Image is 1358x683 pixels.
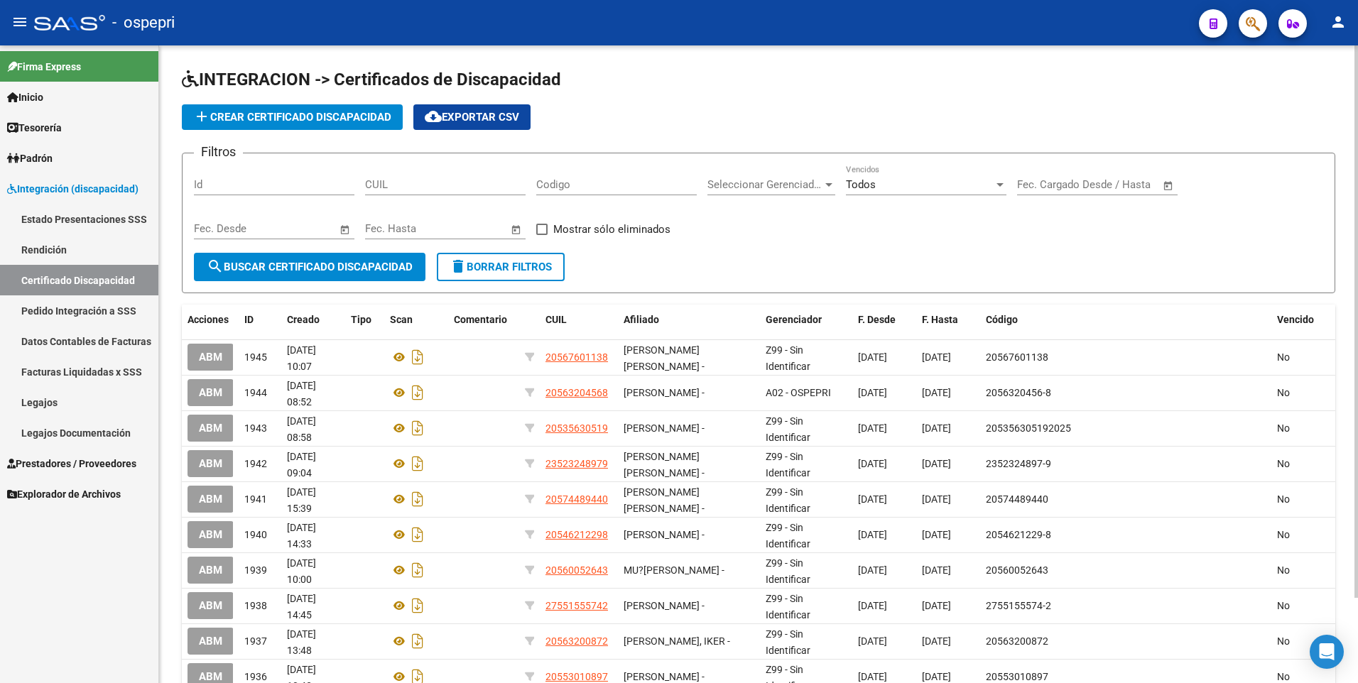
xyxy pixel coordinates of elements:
datatable-header-cell: F. Desde [852,305,916,335]
span: [DATE] [858,493,887,505]
h3: Filtros [194,142,243,162]
span: Z99 - Sin Identificar [766,486,810,514]
span: CUIL [545,314,567,325]
span: Tesorería [7,120,62,136]
span: [DATE] 15:39 [287,486,316,514]
span: Z99 - Sin Identificar [766,344,810,372]
span: 20567601138 [986,351,1048,363]
span: 20535630519 [545,422,608,434]
span: [PERSON_NAME], IKER - [624,635,730,647]
mat-icon: search [207,258,224,275]
span: 1942 [244,458,267,469]
span: [DATE] [858,458,887,469]
span: 20574489440 [986,493,1048,505]
span: 20574489440 [545,493,608,505]
span: Inicio [7,89,43,105]
span: [DATE] 10:07 [287,344,316,372]
span: 1937 [244,635,267,647]
span: ABM [199,600,222,613]
span: [DATE] [858,635,887,647]
span: No [1277,422,1290,434]
span: 1943 [244,422,267,434]
span: 20553010897 [986,671,1048,682]
span: [DATE] 08:52 [287,380,316,408]
span: [DATE] 08:58 [287,415,316,443]
span: 1945 [244,351,267,363]
i: Descargar documento [408,523,427,546]
span: Integración (discapacidad) [7,181,138,197]
span: 20546212298 [545,529,608,540]
button: ABM [188,450,234,476]
span: [PERSON_NAME] - [624,422,705,434]
span: Gerenciador [766,314,822,325]
span: Todos [846,178,876,191]
span: [DATE] 14:45 [287,593,316,621]
span: Z99 - Sin Identificar [766,628,810,656]
span: ABM [199,635,222,648]
button: ABM [188,486,234,512]
button: ABM [188,557,234,583]
datatable-header-cell: Creado [281,305,345,335]
span: Z99 - Sin Identificar [766,415,810,443]
span: Borrar Filtros [450,261,552,273]
span: INTEGRACION -> Certificados de Discapacidad [182,70,561,89]
span: ABM [199,529,222,542]
span: Padrón [7,151,53,166]
i: Descargar documento [408,630,427,652]
span: 20563200872 [986,635,1048,647]
span: [DATE] [858,351,887,363]
span: No [1277,671,1290,682]
span: 27551555742 [545,600,608,611]
span: Acciones [188,314,229,325]
span: Z99 - Sin Identificar [766,593,810,621]
button: Open calendar [337,222,354,238]
button: ABM [188,379,234,405]
span: 1941 [244,493,267,505]
i: Descargar documento [408,452,427,475]
span: No [1277,387,1290,398]
span: ABM [199,387,222,400]
button: ABM [188,592,234,618]
input: Fecha fin [435,222,504,235]
i: Descargar documento [408,346,427,368]
span: 2755155574-2 [986,600,1051,611]
span: [DATE] [922,564,951,576]
span: [PERSON_NAME] [PERSON_NAME] - [624,486,705,514]
span: [DATE] 13:48 [287,628,316,656]
input: Fecha inicio [194,222,251,235]
span: Código [986,314,1018,325]
span: 2056320456-8 [986,387,1051,398]
span: F. Hasta [922,314,958,325]
mat-icon: person [1330,13,1347,31]
span: [DATE] 14:33 [287,522,316,550]
i: Descargar documento [408,559,427,581]
span: No [1277,635,1290,647]
span: [DATE] [858,529,887,540]
datatable-header-cell: F. Hasta [916,305,980,335]
datatable-header-cell: Gerenciador [760,305,852,335]
span: [DATE] [922,458,951,469]
span: No [1277,458,1290,469]
span: [DATE] [858,564,887,576]
span: No [1277,493,1290,505]
button: ABM [188,415,234,441]
datatable-header-cell: Comentario [448,305,519,335]
mat-icon: cloud_download [425,108,442,125]
mat-icon: add [193,108,210,125]
span: ABM [199,422,222,435]
div: Open Intercom Messenger [1310,635,1344,669]
input: Fecha fin [1087,178,1156,191]
span: [DATE] [922,422,951,434]
span: [DATE] 09:04 [287,451,316,479]
span: [DATE] [858,422,887,434]
span: [DATE] [922,671,951,682]
span: [DATE] [858,671,887,682]
span: - ospepri [112,7,175,38]
i: Descargar documento [408,488,427,510]
datatable-header-cell: Scan [384,305,448,335]
span: [DATE] 10:00 [287,557,316,585]
span: Buscar Certificado Discapacidad [207,261,413,273]
datatable-header-cell: CUIL [540,305,618,335]
span: 23523248979 [545,458,608,469]
span: Z99 - Sin Identificar [766,522,810,550]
